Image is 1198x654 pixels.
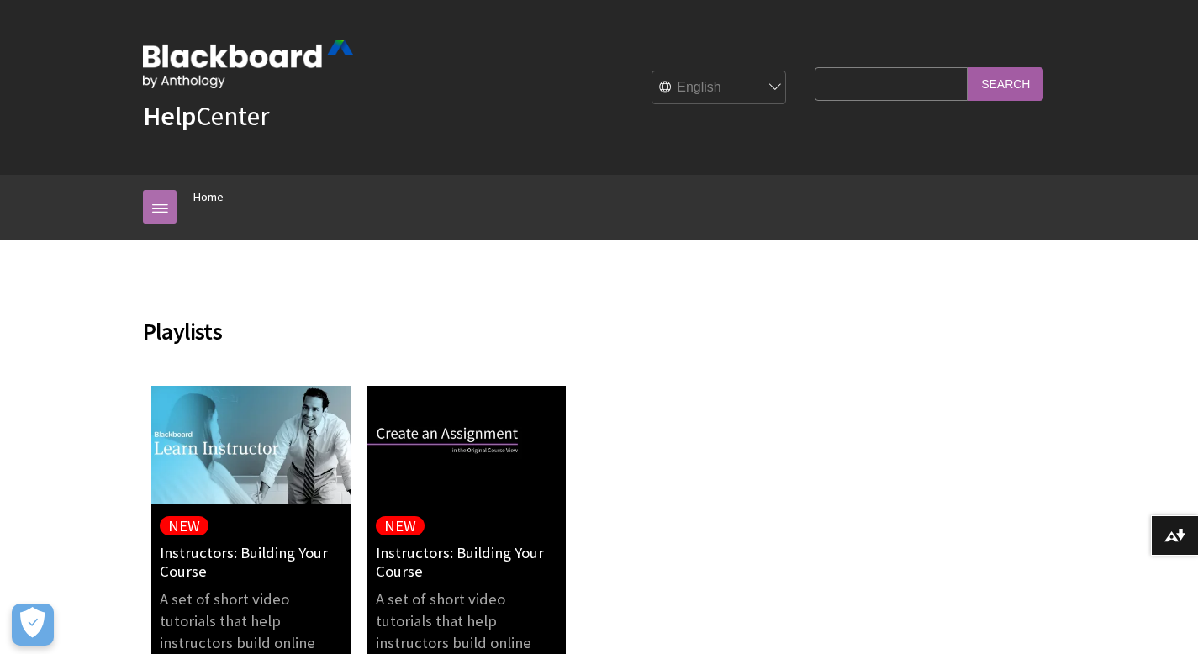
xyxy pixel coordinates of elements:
img: Blackboard by Anthology [143,40,353,88]
a: Instructors: Building Your Course [376,544,558,580]
strong: Help [143,99,196,133]
button: Open Preferences [12,604,54,646]
a: HelpCenter [143,99,269,133]
div: NEW [384,517,416,535]
input: Search [968,67,1043,100]
a: Instructors: Building Your Course [160,544,342,580]
a: Home [193,187,224,208]
div: NEW [168,517,200,535]
select: Site Language Selector [652,71,787,105]
h2: Playlists [143,293,806,349]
